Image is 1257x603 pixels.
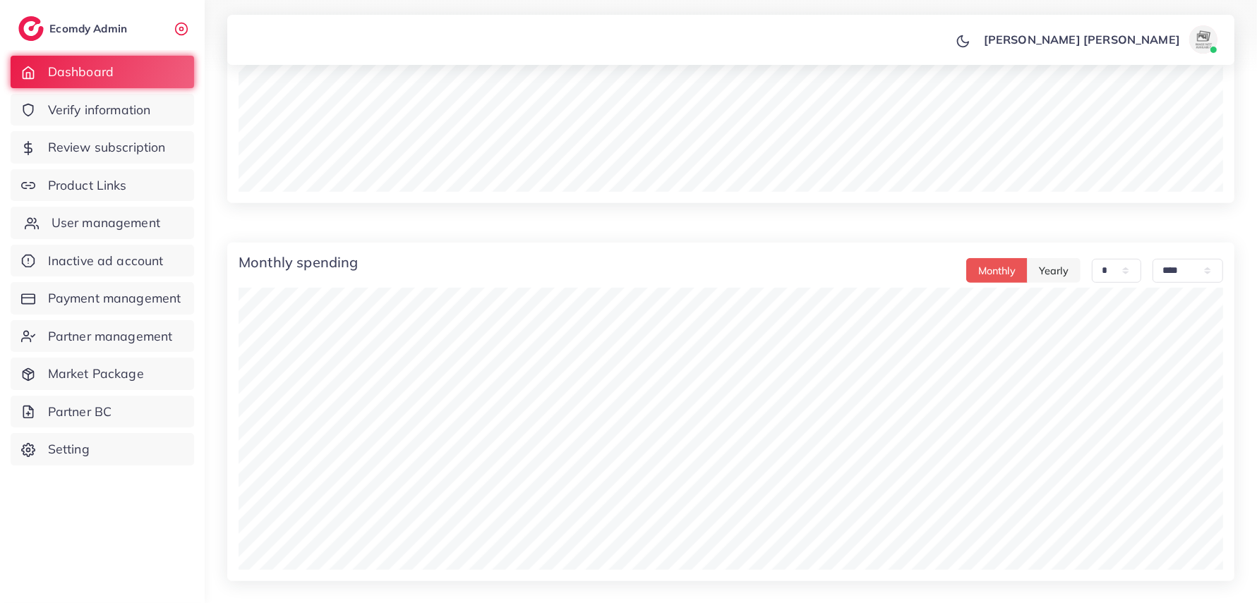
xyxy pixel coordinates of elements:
span: Product Links [48,176,127,195]
span: Setting [48,440,90,458]
a: Partner BC [11,396,194,428]
a: [PERSON_NAME] [PERSON_NAME]avatar [976,25,1223,54]
p: [PERSON_NAME] [PERSON_NAME] [984,31,1180,48]
button: Yearly [1027,258,1081,283]
a: Review subscription [11,131,194,164]
a: Partner management [11,320,194,353]
span: Review subscription [48,138,166,157]
a: logoEcomdy Admin [18,16,131,41]
a: Product Links [11,169,194,202]
a: Verify information [11,94,194,126]
span: User management [52,214,160,232]
a: Payment management [11,282,194,315]
h4: Monthly spending [239,254,359,271]
a: Dashboard [11,56,194,88]
span: Verify information [48,101,151,119]
a: Inactive ad account [11,245,194,277]
span: Market Package [48,365,144,383]
h2: Ecomdy Admin [49,22,131,35]
span: Payment management [48,289,181,307]
img: avatar [1189,25,1217,54]
span: Partner management [48,327,173,346]
span: Inactive ad account [48,252,164,270]
a: Setting [11,433,194,465]
span: Dashboard [48,63,114,81]
span: Partner BC [48,403,112,421]
a: User management [11,207,194,239]
button: Monthly [966,258,1028,283]
a: Market Package [11,358,194,390]
img: logo [18,16,44,41]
